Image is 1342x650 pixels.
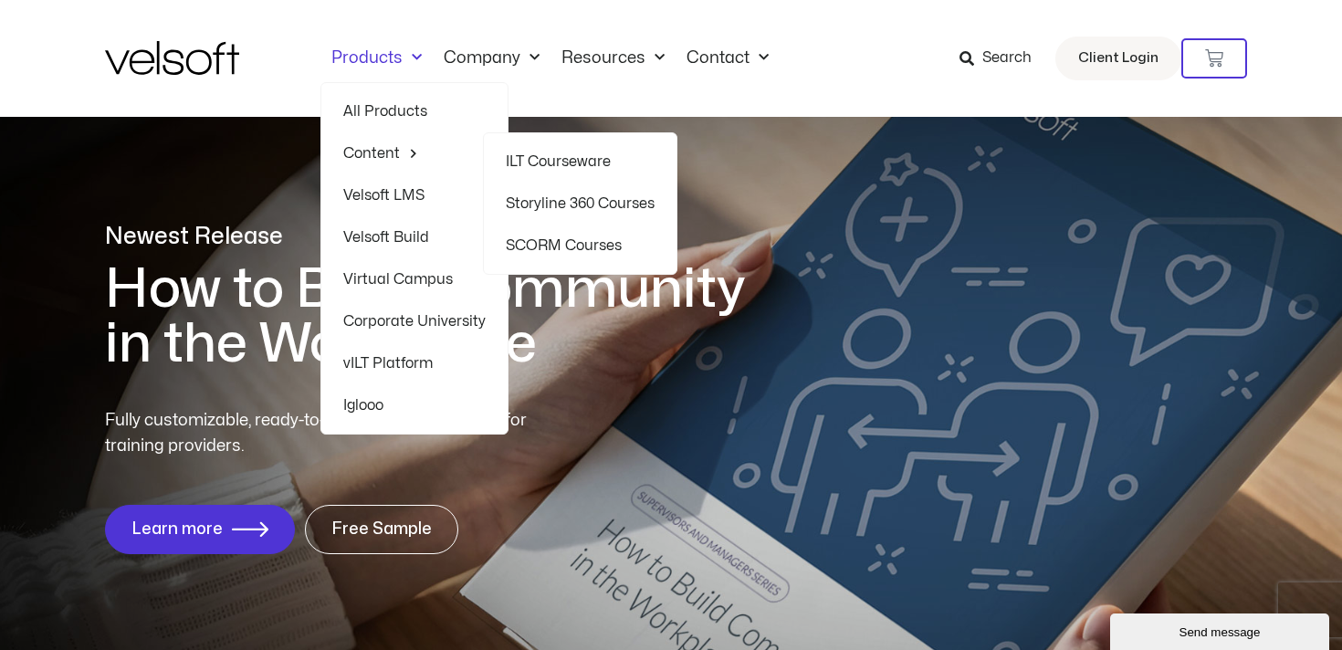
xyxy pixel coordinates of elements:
iframe: chat widget [1110,610,1333,650]
a: Virtual Campus [343,258,486,300]
img: Velsoft Training Materials [105,41,239,75]
a: Free Sample [305,505,458,554]
a: vILT Platform [343,342,486,384]
p: Newest Release [105,221,771,253]
a: Velsoft LMS [343,174,486,216]
a: Learn more [105,505,295,554]
a: Iglooo [343,384,486,426]
span: Learn more [131,520,223,539]
ul: ProductsMenu Toggle [320,82,508,435]
span: Free Sample [331,520,432,539]
ul: ContentMenu Toggle [483,132,677,275]
a: ILT Courseware [506,141,655,183]
a: ProductsMenu Toggle [320,48,433,68]
a: Storyline 360 Courses [506,183,655,225]
h1: How to Build Community in the Workplace [105,262,771,372]
a: Corporate University [343,300,486,342]
a: ContactMenu Toggle [676,48,780,68]
nav: Menu [320,48,780,68]
a: Search [959,43,1044,74]
a: ResourcesMenu Toggle [550,48,676,68]
a: All Products [343,90,486,132]
a: SCORM Courses [506,225,655,267]
span: Search [982,47,1032,70]
a: Velsoft Build [343,216,486,258]
span: Client Login [1078,47,1159,70]
a: ContentMenu Toggle [343,132,486,174]
a: Client Login [1055,37,1181,80]
a: CompanyMenu Toggle [433,48,550,68]
p: Fully customizable, ready-to-deliver training content for training providers. [105,408,560,459]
